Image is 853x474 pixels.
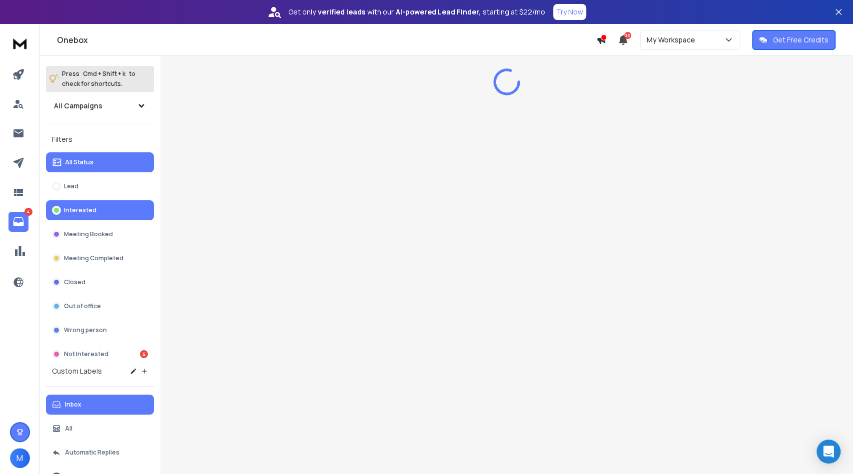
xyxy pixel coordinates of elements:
button: M [10,448,30,468]
img: logo [10,34,30,52]
button: Wrong person [46,320,154,340]
button: Meeting Completed [46,248,154,268]
button: Automatic Replies [46,443,154,463]
p: All Status [65,158,93,166]
button: Not Interested4 [46,344,154,364]
p: Lead [64,182,78,190]
p: 4 [24,208,32,216]
p: Interested [64,206,96,214]
p: Try Now [556,7,583,17]
button: Meeting Booked [46,224,154,244]
div: 4 [140,350,148,358]
p: Meeting Booked [64,230,113,238]
h3: Filters [46,132,154,146]
button: Inbox [46,395,154,415]
strong: verified leads [318,7,365,17]
p: My Workspace [647,35,699,45]
h3: Custom Labels [52,366,102,376]
strong: AI-powered Lead Finder, [396,7,481,17]
button: Lead [46,176,154,196]
button: Try Now [553,4,586,20]
button: Get Free Credits [752,30,836,50]
p: Automatic Replies [65,449,119,457]
span: Cmd + Shift + k [81,68,127,79]
p: Wrong person [64,326,107,334]
div: Open Intercom Messenger [817,440,841,464]
h1: Onebox [57,34,596,46]
p: Press to check for shortcuts. [62,69,135,89]
button: Closed [46,272,154,292]
p: Inbox [65,401,81,409]
button: All [46,419,154,439]
p: Out of office [64,302,101,310]
button: Interested [46,200,154,220]
p: Get Free Credits [773,35,829,45]
p: Not Interested [64,350,108,358]
h1: All Campaigns [54,101,102,111]
p: Get only with our starting at $22/mo [288,7,545,17]
button: Out of office [46,296,154,316]
span: 33 [624,32,631,39]
button: All Campaigns [46,96,154,116]
p: Meeting Completed [64,254,123,262]
button: All Status [46,152,154,172]
p: All [65,425,72,433]
p: Closed [64,278,85,286]
a: 4 [8,212,28,232]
